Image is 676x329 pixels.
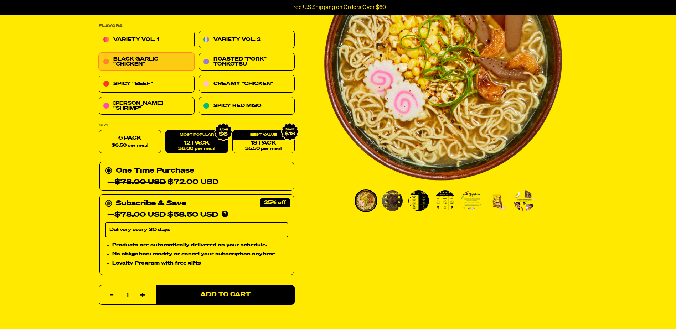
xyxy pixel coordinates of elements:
img: Black Garlic "Chicken" Ramen [487,190,508,211]
a: Variety Vol. 2 [199,31,295,49]
div: One Time Purchase [105,165,288,188]
label: Size [99,124,295,127]
li: No obligation: modify or cancel your subscription anytime [112,250,288,258]
input: quantity [103,285,151,305]
li: Go to slide 2 [381,189,404,212]
li: Products are automatically delivered on your schedule. [112,241,288,249]
select: Subscribe & Save —$78.00 USD$58.50 USD Products are automatically delivered on your schedule. No ... [105,223,288,237]
span: Add to Cart [200,292,250,298]
span: $72.00 USD [114,179,218,186]
button: Add to Cart [156,285,295,305]
li: Go to slide 3 [407,189,430,212]
a: Variety Vol. 1 [99,31,195,49]
a: Creamy "Chicken" [199,75,295,93]
a: [PERSON_NAME] "Shrimp" [99,97,195,115]
del: $78.00 USD [114,179,166,186]
a: 12 Pack$6.00 per meal [165,130,228,153]
div: — [107,177,218,188]
a: Spicy "Beef" [99,75,195,93]
div: — [107,209,218,221]
p: Free U.S Shipping on Orders Over $60 [290,4,386,11]
a: Spicy Red Miso [199,97,295,115]
img: Black Garlic "Chicken" Ramen [435,190,455,211]
img: Black Garlic "Chicken" Ramen [461,190,482,211]
a: 18 Pack$5.50 per meal [232,130,294,153]
img: Black Garlic "Chicken" Ramen [382,190,403,211]
span: $5.50 per meal [245,147,282,151]
li: Go to slide 7 [513,189,536,212]
li: Go to slide 1 [355,189,377,212]
label: 6 Pack [99,130,161,153]
del: $78.00 USD [114,211,166,219]
img: Black Garlic "Chicken" Ramen [514,190,535,211]
li: Go to slide 4 [434,189,456,212]
li: Loyalty Program with free gifts [112,260,288,267]
span: $58.50 USD [114,211,218,219]
p: Flavors [99,24,295,28]
li: Go to slide 6 [486,189,509,212]
a: Roasted "Pork" Tonkotsu [199,53,295,71]
iframe: Marketing Popup [4,297,67,325]
img: Black Garlic "Chicken" Ramen [408,190,429,211]
div: Subscribe & Save [116,198,186,209]
span: $6.50 per meal [112,143,148,148]
img: Black Garlic "Chicken" Ramen [356,190,376,211]
li: Go to slide 5 [460,189,483,212]
span: $6.00 per meal [178,147,215,151]
a: Black Garlic "Chicken" [99,53,195,71]
div: PDP main carousel thumbnails [324,189,563,212]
